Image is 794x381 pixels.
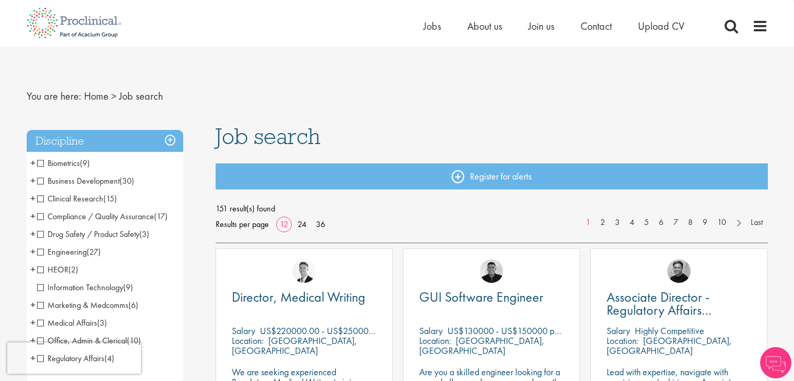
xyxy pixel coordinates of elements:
span: Salary [607,325,630,337]
span: Engineering [37,246,87,257]
span: (17) [154,211,168,222]
span: Salary [232,325,255,337]
span: + [30,261,35,277]
span: (15) [103,193,117,204]
span: Salary [419,325,443,337]
span: Information Technology [37,282,133,293]
span: Clinical Research [37,193,117,204]
span: Clinical Research [37,193,103,204]
span: + [30,297,35,313]
span: + [30,190,35,206]
iframe: reCAPTCHA [7,342,141,374]
h3: Discipline [27,130,183,152]
a: GUI Software Engineer [419,291,564,304]
a: Join us [528,19,554,33]
a: Contact [580,19,612,33]
span: Location: [419,335,451,347]
a: About us [467,19,502,33]
span: (2) [68,264,78,275]
span: HEOR [37,264,68,275]
a: Jobs [423,19,441,33]
span: Drug Safety / Product Safety [37,229,149,240]
span: Marketing & Medcomms [37,300,128,311]
span: HEOR [37,264,78,275]
span: + [30,173,35,188]
span: Job search [216,122,321,150]
span: (3) [139,229,149,240]
span: Engineering [37,246,101,257]
span: + [30,315,35,330]
span: + [30,226,35,242]
a: 8 [683,217,698,229]
img: George Watson [292,259,316,283]
span: Results per page [216,217,269,232]
span: Business Development [37,175,134,186]
p: US$220000.00 - US$250000.00 per annum + Highly Competitive Salary [260,325,530,337]
span: Compliance / Quality Assurance [37,211,154,222]
span: Compliance / Quality Assurance [37,211,168,222]
span: Biometrics [37,158,80,169]
span: Office, Admin & Clerical [37,335,141,346]
a: 10 [712,217,731,229]
a: 9 [697,217,713,229]
span: (9) [80,158,90,169]
a: Register for alerts [216,163,768,189]
span: Drug Safety / Product Safety [37,229,139,240]
span: Office, Admin & Clerical [37,335,127,346]
span: Location: [232,335,264,347]
a: 5 [639,217,654,229]
a: 1 [580,217,596,229]
span: + [30,244,35,259]
span: You are here: [27,89,81,103]
span: Location: [607,335,638,347]
a: Upload CV [638,19,684,33]
span: Marketing & Medcomms [37,300,138,311]
span: Medical Affairs [37,317,97,328]
a: Director, Medical Writing [232,291,376,304]
span: (6) [128,300,138,311]
span: Associate Director - Regulatory Affairs Consultant [607,288,712,332]
a: 2 [595,217,610,229]
span: + [30,332,35,348]
span: (30) [120,175,134,186]
p: Highly Competitive [635,325,704,337]
span: Business Development [37,175,120,186]
a: 6 [654,217,669,229]
span: (27) [87,246,101,257]
p: [GEOGRAPHIC_DATA], [GEOGRAPHIC_DATA] [232,335,357,356]
a: 3 [610,217,625,229]
span: + [30,155,35,171]
a: 4 [624,217,639,229]
span: Information Technology [37,282,123,293]
span: Medical Affairs [37,317,107,328]
span: (3) [97,317,107,328]
span: Job search [119,89,163,103]
a: Last [745,217,768,229]
img: Christian Andersen [480,259,503,283]
a: breadcrumb link [84,89,109,103]
img: Peter Duvall [667,259,691,283]
span: + [30,208,35,224]
p: US$130000 - US$150000 per annum [447,325,587,337]
span: Director, Medical Writing [232,288,365,306]
img: Chatbot [760,347,791,378]
span: 151 result(s) found [216,201,768,217]
a: Associate Director - Regulatory Affairs Consultant [607,291,751,317]
span: > [111,89,116,103]
p: [GEOGRAPHIC_DATA], [GEOGRAPHIC_DATA] [607,335,732,356]
a: 24 [294,219,310,230]
span: (9) [123,282,133,293]
a: 12 [276,219,292,230]
a: 36 [312,219,329,230]
a: 7 [668,217,683,229]
p: [GEOGRAPHIC_DATA], [GEOGRAPHIC_DATA] [419,335,544,356]
span: GUI Software Engineer [419,288,543,306]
